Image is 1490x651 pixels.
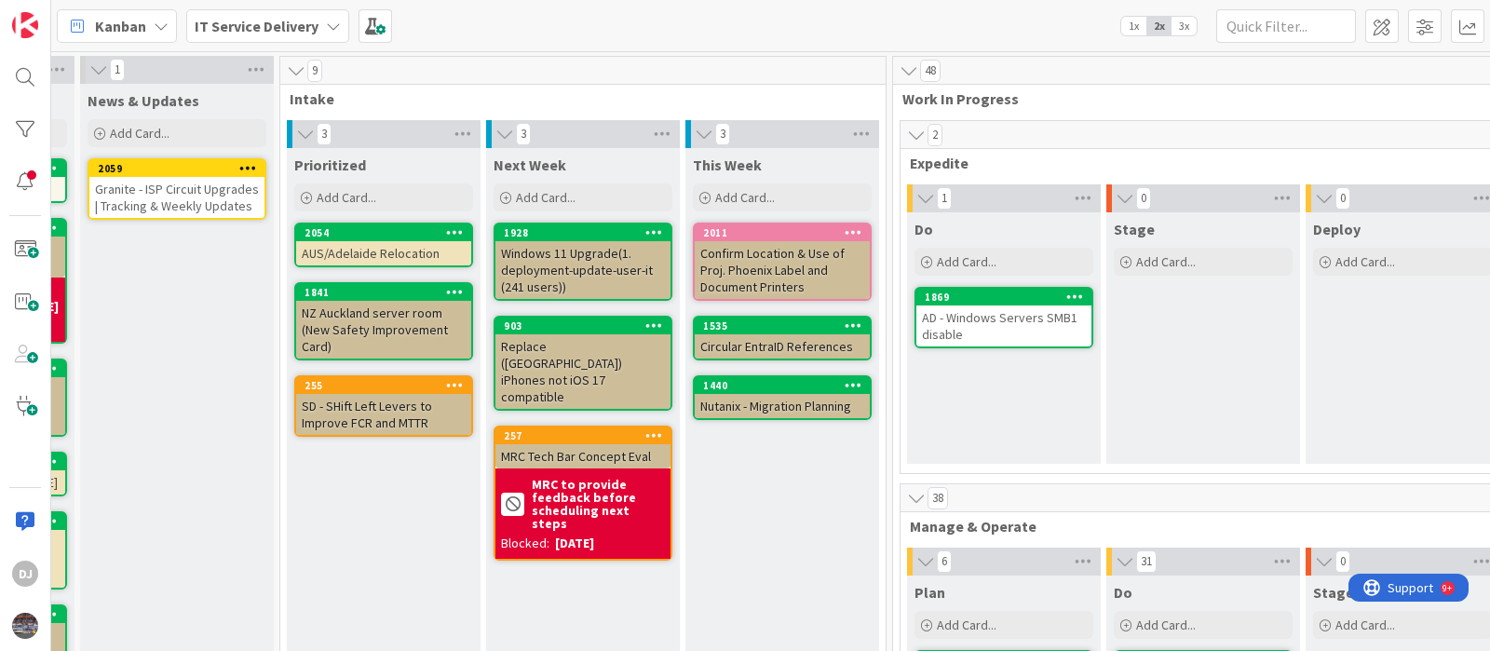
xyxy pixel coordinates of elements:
[532,478,665,530] b: MRC to provide feedback before scheduling next steps
[95,15,146,37] span: Kanban
[1136,187,1151,210] span: 0
[916,305,1091,346] div: AD - Windows Servers SMB1 disable
[317,189,376,206] span: Add Card...
[495,241,670,299] div: Windows 11 Upgrade(1. deployment-update-user-it (241 users))
[494,156,566,174] span: Next Week
[296,224,471,265] div: 2054AUS/Adelaide Relocation
[495,318,670,334] div: 903
[715,123,730,145] span: 3
[937,253,996,270] span: Add Card...
[296,241,471,265] div: AUS/Adelaide Relocation
[94,7,103,22] div: 9+
[504,319,670,332] div: 903
[1146,17,1172,35] span: 2x
[296,224,471,241] div: 2054
[89,160,264,218] div: 2059Granite - ISP Circuit Upgrades | Tracking & Weekly Updates
[1216,9,1356,43] input: Quick Filter...
[928,487,948,509] span: 38
[1136,253,1196,270] span: Add Card...
[928,124,942,146] span: 2
[296,301,471,359] div: NZ Auckland server room (New Safety Improvement Card)
[495,224,670,241] div: 1928
[296,394,471,435] div: SD - SHift Left Levers to Improve FCR and MTTR
[1335,187,1350,210] span: 0
[12,613,38,639] img: avatar
[516,123,531,145] span: 3
[937,187,952,210] span: 1
[1335,550,1350,573] span: 0
[501,534,549,553] div: Blocked:
[305,226,471,239] div: 2054
[695,394,870,418] div: Nutanix - Migration Planning
[695,224,870,241] div: 2011
[1313,583,1354,602] span: Stage
[1335,253,1395,270] span: Add Card...
[296,377,471,435] div: 255SD - SHift Left Levers to Improve FCR and MTTR
[916,289,1091,346] div: 1869AD - Windows Servers SMB1 disable
[920,60,941,82] span: 48
[317,123,332,145] span: 3
[294,156,366,174] span: Prioritized
[937,550,952,573] span: 6
[495,224,670,299] div: 1928Windows 11 Upgrade(1. deployment-update-user-it (241 users))
[296,377,471,394] div: 255
[290,89,862,108] span: Intake
[89,160,264,177] div: 2059
[89,177,264,218] div: Granite - ISP Circuit Upgrades | Tracking & Weekly Updates
[195,17,318,35] b: IT Service Delivery
[693,156,762,174] span: This Week
[12,12,38,38] img: Visit kanbanzone.com
[1172,17,1197,35] span: 3x
[504,429,670,442] div: 257
[88,91,199,110] span: News & Updates
[516,189,576,206] span: Add Card...
[296,284,471,301] div: 1841
[715,189,775,206] span: Add Card...
[703,319,870,332] div: 1535
[925,291,1091,304] div: 1869
[695,318,870,359] div: 1535Circular EntraID References
[1114,583,1132,602] span: Do
[937,617,996,633] span: Add Card...
[305,286,471,299] div: 1841
[495,444,670,468] div: MRC Tech Bar Concept Eval
[695,334,870,359] div: Circular EntraID References
[1313,220,1361,238] span: Deploy
[914,583,945,602] span: Plan
[98,162,264,175] div: 2059
[495,334,670,409] div: Replace ([GEOGRAPHIC_DATA]) iPhones not iOS 17 compatible
[555,534,594,553] div: [DATE]
[695,318,870,334] div: 1535
[916,289,1091,305] div: 1869
[1136,550,1157,573] span: 31
[695,377,870,394] div: 1440
[1335,617,1395,633] span: Add Card...
[305,379,471,392] div: 255
[495,427,670,444] div: 257
[1121,17,1146,35] span: 1x
[1114,220,1155,238] span: Stage
[695,224,870,299] div: 2011Confirm Location & Use of Proj. Phoenix Label and Document Printers
[110,59,125,81] span: 1
[1136,617,1196,633] span: Add Card...
[695,241,870,299] div: Confirm Location & Use of Proj. Phoenix Label and Document Printers
[914,220,933,238] span: Do
[110,125,169,142] span: Add Card...
[307,60,322,82] span: 9
[695,377,870,418] div: 1440Nutanix - Migration Planning
[703,379,870,392] div: 1440
[296,284,471,359] div: 1841NZ Auckland server room (New Safety Improvement Card)
[703,226,870,239] div: 2011
[12,561,38,587] div: DJ
[495,318,670,409] div: 903Replace ([GEOGRAPHIC_DATA]) iPhones not iOS 17 compatible
[504,226,670,239] div: 1928
[495,427,670,468] div: 257MRC Tech Bar Concept Eval
[39,3,85,25] span: Support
